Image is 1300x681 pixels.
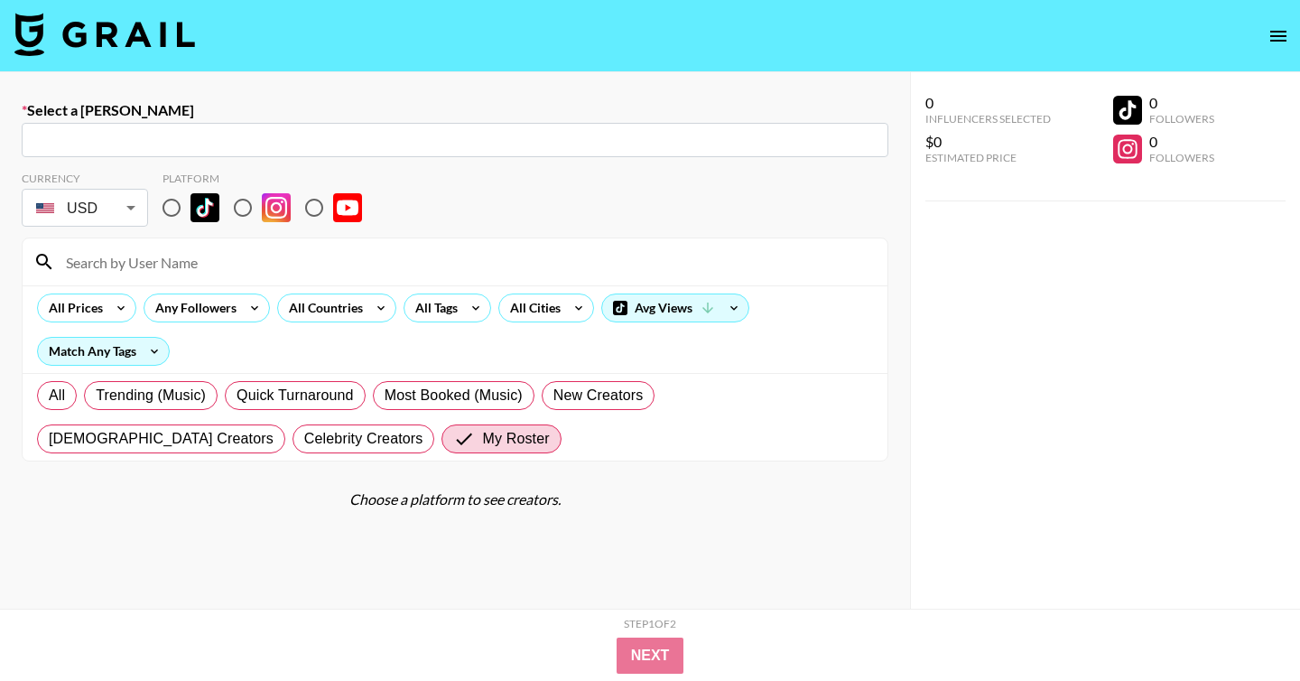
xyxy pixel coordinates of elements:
[602,294,748,322] div: Avg Views
[278,294,367,322] div: All Countries
[262,193,291,222] img: Instagram
[1149,94,1214,112] div: 0
[482,428,549,450] span: My Roster
[333,193,362,222] img: YouTube
[1260,18,1296,54] button: open drawer
[1149,133,1214,151] div: 0
[617,638,684,674] button: Next
[404,294,461,322] div: All Tags
[38,294,107,322] div: All Prices
[55,247,877,276] input: Search by User Name
[144,294,240,322] div: Any Followers
[1149,112,1214,126] div: Followers
[25,192,144,224] div: USD
[237,385,354,406] span: Quick Turnaround
[49,385,65,406] span: All
[553,385,644,406] span: New Creators
[22,172,148,185] div: Currency
[624,617,676,630] div: Step 1 of 2
[190,193,219,222] img: TikTok
[22,101,888,119] label: Select a [PERSON_NAME]
[49,428,274,450] span: [DEMOGRAPHIC_DATA] Creators
[96,385,206,406] span: Trending (Music)
[925,151,1051,164] div: Estimated Price
[38,338,169,365] div: Match Any Tags
[22,490,888,508] div: Choose a platform to see creators.
[925,94,1051,112] div: 0
[162,172,376,185] div: Platform
[499,294,564,322] div: All Cities
[14,13,195,56] img: Grail Talent
[385,385,523,406] span: Most Booked (Music)
[925,133,1051,151] div: $0
[925,112,1051,126] div: Influencers Selected
[1149,151,1214,164] div: Followers
[304,428,423,450] span: Celebrity Creators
